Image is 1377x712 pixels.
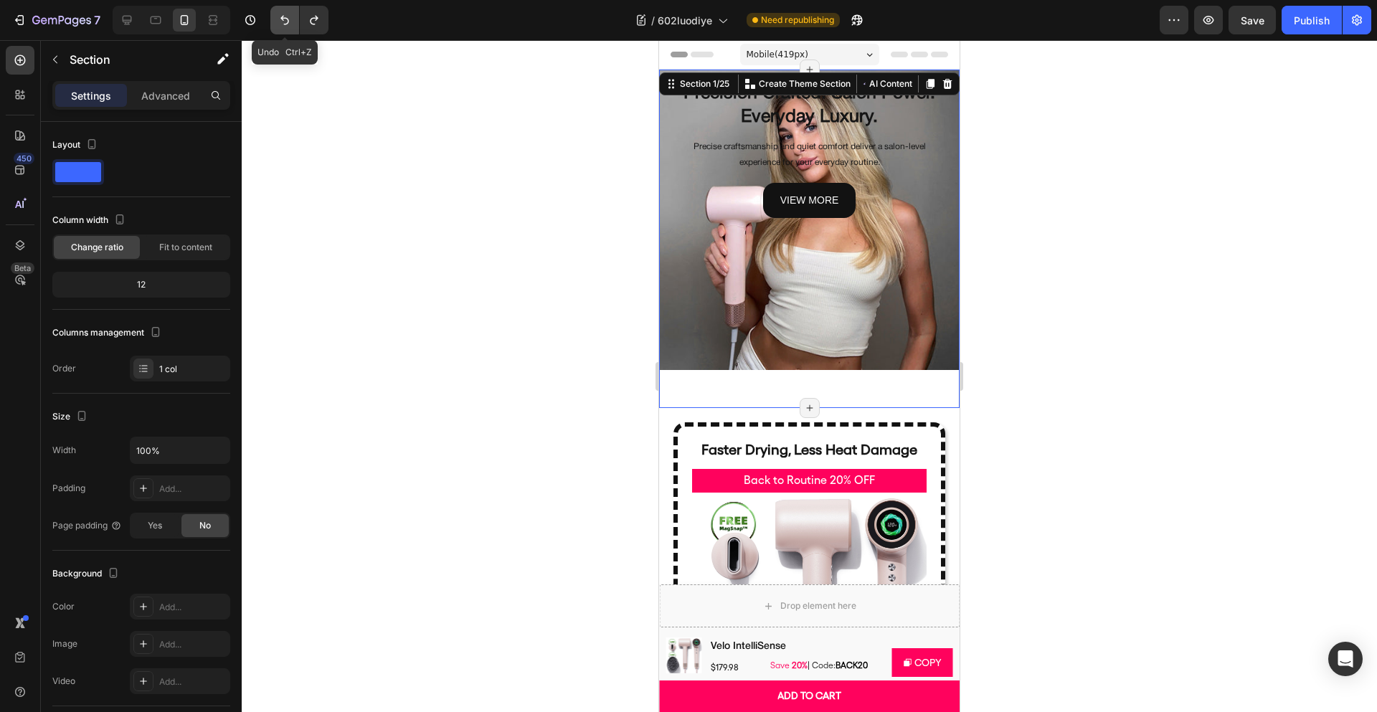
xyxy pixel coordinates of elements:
iframe: Design area [659,40,960,712]
div: Open Intercom Messenger [1328,642,1363,676]
div: Undo/Redo [270,6,328,34]
span: 602luodiye [658,13,712,28]
div: Width [52,444,76,457]
div: Add... [159,601,227,614]
p: Advanced [141,88,190,103]
span: Yes [148,519,162,532]
div: Columns management [52,323,164,343]
input: Auto [131,437,229,463]
div: Beta [11,262,34,274]
div: Add... [159,638,227,651]
div: Layout [52,136,100,155]
div: 12 [55,275,227,295]
div: Background [52,564,122,584]
div: Color [52,600,75,613]
p: Settings [71,88,111,103]
div: Padding [52,482,85,495]
span: / [651,13,655,28]
div: Add... [159,675,227,688]
span: Save [1241,14,1264,27]
div: Video [52,675,75,688]
button: 7 [6,6,107,34]
div: Order [52,362,76,375]
div: 450 [14,153,34,164]
span: Fit to content [159,241,212,254]
div: Column width [52,211,128,230]
div: Image [52,637,77,650]
div: Size [52,407,90,427]
div: Publish [1294,13,1330,28]
div: Page padding [52,519,122,532]
p: 7 [94,11,100,29]
button: Save [1229,6,1276,34]
p: Section [70,51,187,68]
div: Add... [159,483,227,495]
button: Publish [1282,6,1342,34]
span: Change ratio [71,241,123,254]
span: Need republishing [761,14,834,27]
span: No [199,519,211,532]
div: 1 col [159,363,227,376]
